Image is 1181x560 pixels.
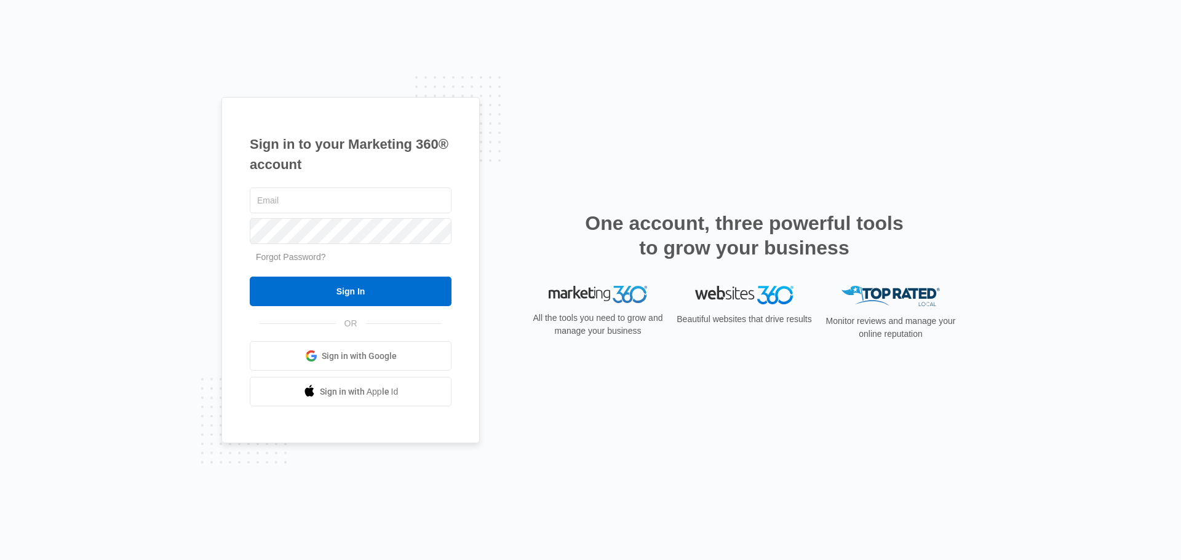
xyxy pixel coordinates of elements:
[529,312,667,337] p: All the tools you need to grow and manage your business
[250,187,451,213] input: Email
[841,286,940,306] img: Top Rated Local
[549,286,647,303] img: Marketing 360
[256,252,326,262] a: Forgot Password?
[336,317,366,330] span: OR
[250,134,451,175] h1: Sign in to your Marketing 360® account
[250,277,451,306] input: Sign In
[695,286,793,304] img: Websites 360
[320,385,399,398] span: Sign in with Apple Id
[322,350,397,363] span: Sign in with Google
[581,211,907,260] h2: One account, three powerful tools to grow your business
[675,313,813,326] p: Beautiful websites that drive results
[822,315,960,341] p: Monitor reviews and manage your online reputation
[250,377,451,406] a: Sign in with Apple Id
[250,341,451,371] a: Sign in with Google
